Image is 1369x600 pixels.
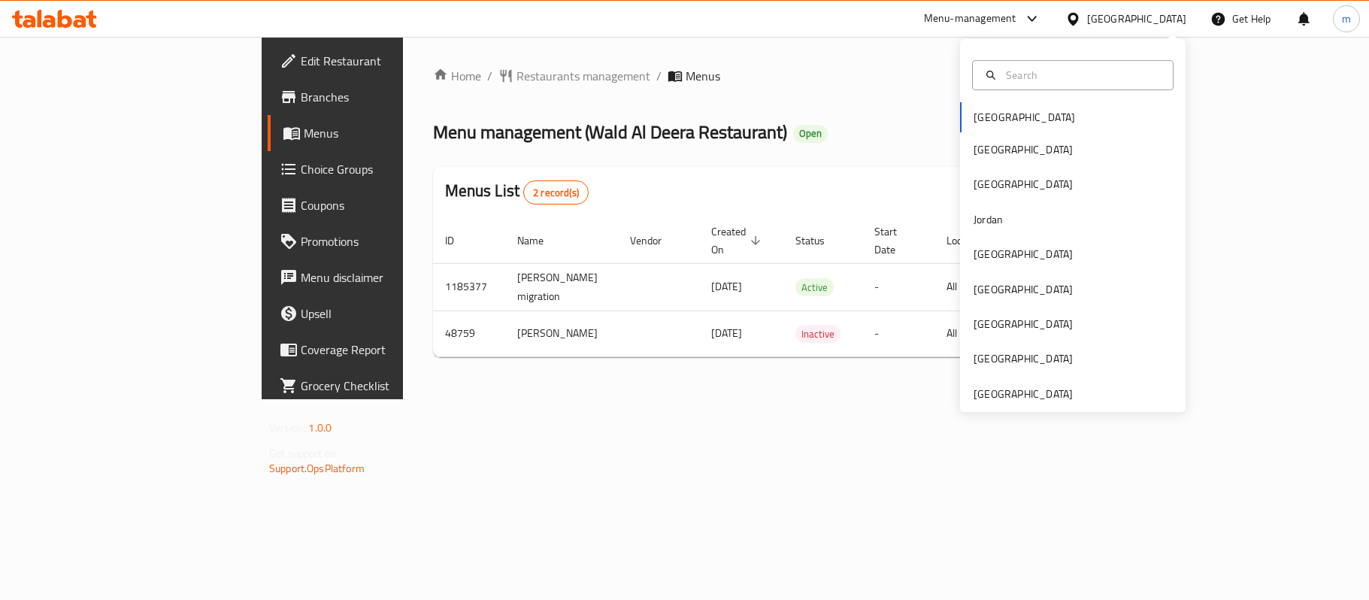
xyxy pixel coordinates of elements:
[269,418,306,438] span: Version:
[974,386,1073,402] div: [GEOGRAPHIC_DATA]
[269,444,338,463] span: Get support on:
[795,278,834,296] div: Active
[974,281,1073,298] div: [GEOGRAPHIC_DATA]
[268,259,490,295] a: Menu disclaimer
[498,67,650,85] a: Restaurants management
[269,459,365,478] a: Support.OpsPlatform
[268,79,490,115] a: Branches
[433,67,1077,85] nav: breadcrumb
[268,223,490,259] a: Promotions
[517,232,563,250] span: Name
[795,326,840,343] span: Inactive
[711,223,765,259] span: Created On
[793,127,828,140] span: Open
[686,67,720,85] span: Menus
[974,176,1073,192] div: [GEOGRAPHIC_DATA]
[505,311,618,356] td: [PERSON_NAME]
[433,218,1180,357] table: enhanced table
[433,115,787,149] span: Menu management ( Wald Al Deera Restaurant )
[523,180,589,205] div: Total records count
[301,268,478,286] span: Menu disclaimer
[1087,11,1186,27] div: [GEOGRAPHIC_DATA]
[946,232,994,250] span: Locale
[301,196,478,214] span: Coupons
[268,295,490,332] a: Upsell
[974,141,1073,158] div: [GEOGRAPHIC_DATA]
[974,350,1073,367] div: [GEOGRAPHIC_DATA]
[974,246,1073,262] div: [GEOGRAPHIC_DATA]
[630,232,681,250] span: Vendor
[268,151,490,187] a: Choice Groups
[516,67,650,85] span: Restaurants management
[1342,11,1351,27] span: m
[268,115,490,151] a: Menus
[301,232,478,250] span: Promotions
[505,263,618,311] td: [PERSON_NAME] migration
[301,88,478,106] span: Branches
[934,311,1012,356] td: All
[795,232,844,250] span: Status
[1000,67,1164,83] input: Search
[934,263,1012,311] td: All
[304,124,478,142] span: Menus
[711,323,742,343] span: [DATE]
[301,160,478,178] span: Choice Groups
[268,332,490,368] a: Coverage Report
[301,305,478,323] span: Upsell
[268,368,490,404] a: Grocery Checklist
[524,186,588,200] span: 2 record(s)
[301,377,478,395] span: Grocery Checklist
[268,43,490,79] a: Edit Restaurant
[301,52,478,70] span: Edit Restaurant
[308,418,332,438] span: 1.0.0
[268,187,490,223] a: Coupons
[924,10,1016,28] div: Menu-management
[874,223,916,259] span: Start Date
[793,125,828,143] div: Open
[974,316,1073,332] div: [GEOGRAPHIC_DATA]
[445,232,474,250] span: ID
[711,277,742,296] span: [DATE]
[862,311,934,356] td: -
[795,279,834,296] span: Active
[862,263,934,311] td: -
[301,341,478,359] span: Coverage Report
[656,67,662,85] li: /
[974,211,1003,228] div: Jordan
[445,180,589,205] h2: Menus List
